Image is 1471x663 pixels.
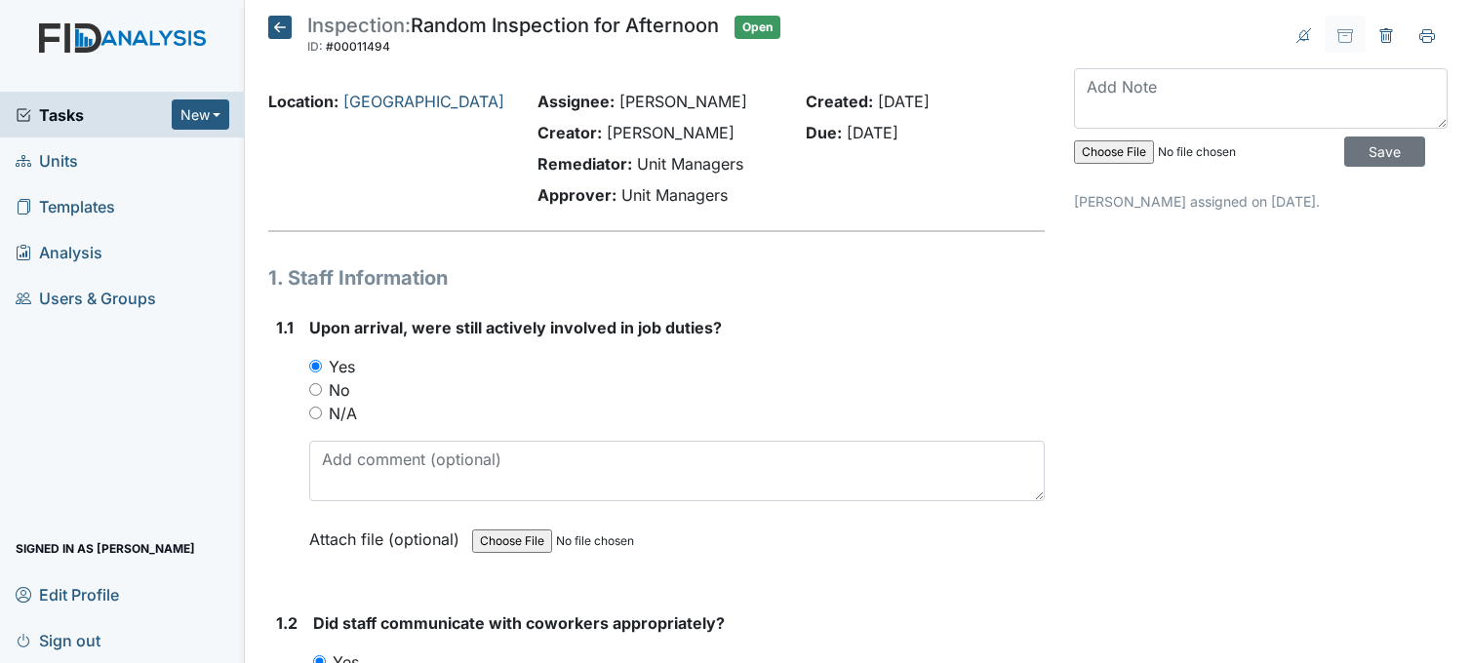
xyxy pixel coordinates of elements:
strong: Created: [806,92,873,111]
span: [DATE] [878,92,930,111]
span: Inspection: [307,14,411,37]
span: [PERSON_NAME] [607,123,735,142]
span: #00011494 [326,39,390,54]
strong: Remediator: [537,154,632,174]
div: Random Inspection for Afternoon [307,16,719,58]
strong: Approver: [537,185,616,205]
span: [PERSON_NAME] [619,92,747,111]
label: Yes [329,355,355,378]
span: Did staff communicate with coworkers appropriately? [313,613,725,633]
p: [PERSON_NAME] assigned on [DATE]. [1074,191,1448,212]
span: Sign out [16,625,100,655]
strong: Due: [806,123,842,142]
input: N/A [309,407,322,419]
span: Upon arrival, were still actively involved in job duties? [309,318,722,337]
input: Yes [309,360,322,372]
span: Templates [16,191,115,221]
input: Save [1344,136,1425,167]
a: Tasks [16,103,172,127]
label: No [329,378,350,402]
span: Analysis [16,237,102,267]
button: New [172,99,230,130]
input: No [309,383,322,396]
span: Units [16,145,78,175]
h1: 1. Staff Information [268,263,1045,292]
span: Users & Groups [16,283,156,313]
strong: Creator: [537,123,602,142]
span: [DATE] [847,123,898,142]
span: ID: [307,39,323,54]
span: Open [735,16,780,39]
strong: Location: [268,92,338,111]
label: N/A [329,402,357,425]
strong: Assignee: [537,92,615,111]
span: Unit Managers [637,154,743,174]
span: Edit Profile [16,579,119,609]
label: 1.2 [276,611,298,635]
span: Signed in as [PERSON_NAME] [16,533,195,564]
label: 1.1 [276,316,294,339]
a: [GEOGRAPHIC_DATA] [343,92,504,111]
label: Attach file (optional) [309,517,467,551]
span: Unit Managers [621,185,728,205]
